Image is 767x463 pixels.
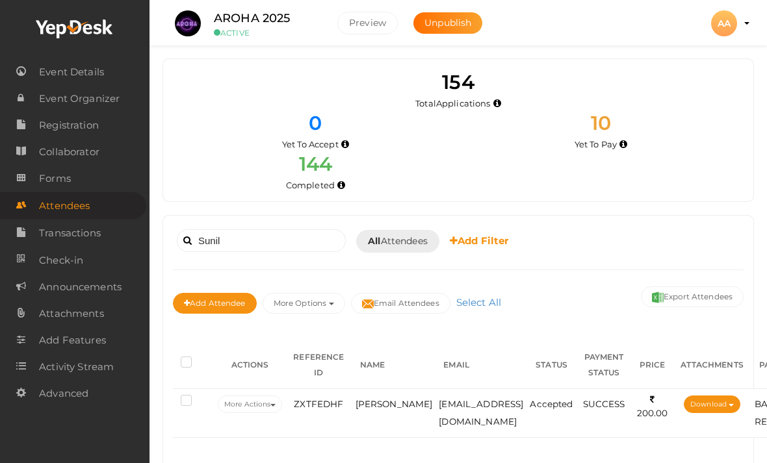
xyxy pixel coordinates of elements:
[39,193,90,219] span: Attendees
[641,286,744,307] button: Export Attendees
[684,395,740,413] button: Download
[39,327,106,353] span: Add Features
[337,182,345,189] i: Accepted and completed payment succesfully
[39,139,99,165] span: Collaborator
[282,139,339,149] span: Yet To Accept
[341,141,349,148] i: Yet to be accepted by organizer
[286,180,335,190] span: Completed
[39,301,104,327] span: Attachments
[356,399,433,409] span: [PERSON_NAME]
[619,141,627,148] i: Accepted by organizer and yet to make payment
[175,10,201,36] img: UG3MQEGT_small.jpeg
[413,12,482,34] button: Unpublish
[39,220,101,246] span: Transactions
[309,111,322,135] span: 0
[214,9,290,28] label: AROHA 2025
[39,274,122,300] span: Announcements
[362,298,374,310] img: mail-filled.svg
[39,112,99,138] span: Registration
[352,342,436,389] th: NAME
[218,395,282,413] button: More Actions
[450,234,509,247] b: Add Filter
[632,342,673,389] th: PRICE
[673,342,751,389] th: ATTACHMENTS
[591,111,611,135] span: 10
[526,342,576,389] th: STATUS
[711,10,737,36] div: AA
[436,98,491,108] span: Applications
[435,342,526,389] th: EMAIL
[214,342,285,389] th: ACTIONS
[39,59,104,85] span: Event Details
[294,399,343,409] span: ZXTFEDHF
[415,98,490,108] span: Total
[711,18,737,29] profile-pic: AA
[337,12,398,34] button: Preview
[39,166,71,192] span: Forms
[293,352,344,377] span: REFERENCE ID
[177,229,346,252] input: Search attendee
[442,70,474,94] span: 154
[652,292,664,303] img: excel.svg
[453,296,504,308] a: Select All
[575,139,617,149] span: Yet To Pay
[424,17,471,29] span: Unpublish
[583,399,625,409] span: SUCCESS
[39,354,114,380] span: Activity Stream
[299,152,332,176] span: 144
[173,293,257,314] button: Add Attendee
[39,247,83,273] span: Check-in
[351,293,450,314] button: Email Attendees
[530,399,573,409] span: Accepted
[368,234,428,248] span: Attendees
[439,399,523,427] span: [EMAIL_ADDRESS][DOMAIN_NAME]
[368,235,380,247] b: All
[39,86,120,112] span: Event Organizer
[637,394,668,418] span: 200.00
[263,293,345,314] button: More Options
[707,10,741,37] button: AA
[493,100,501,107] i: Total number of applications
[39,381,88,407] span: Advanced
[214,28,318,38] small: ACTIVE
[577,342,632,389] th: PAYMENT STATUS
